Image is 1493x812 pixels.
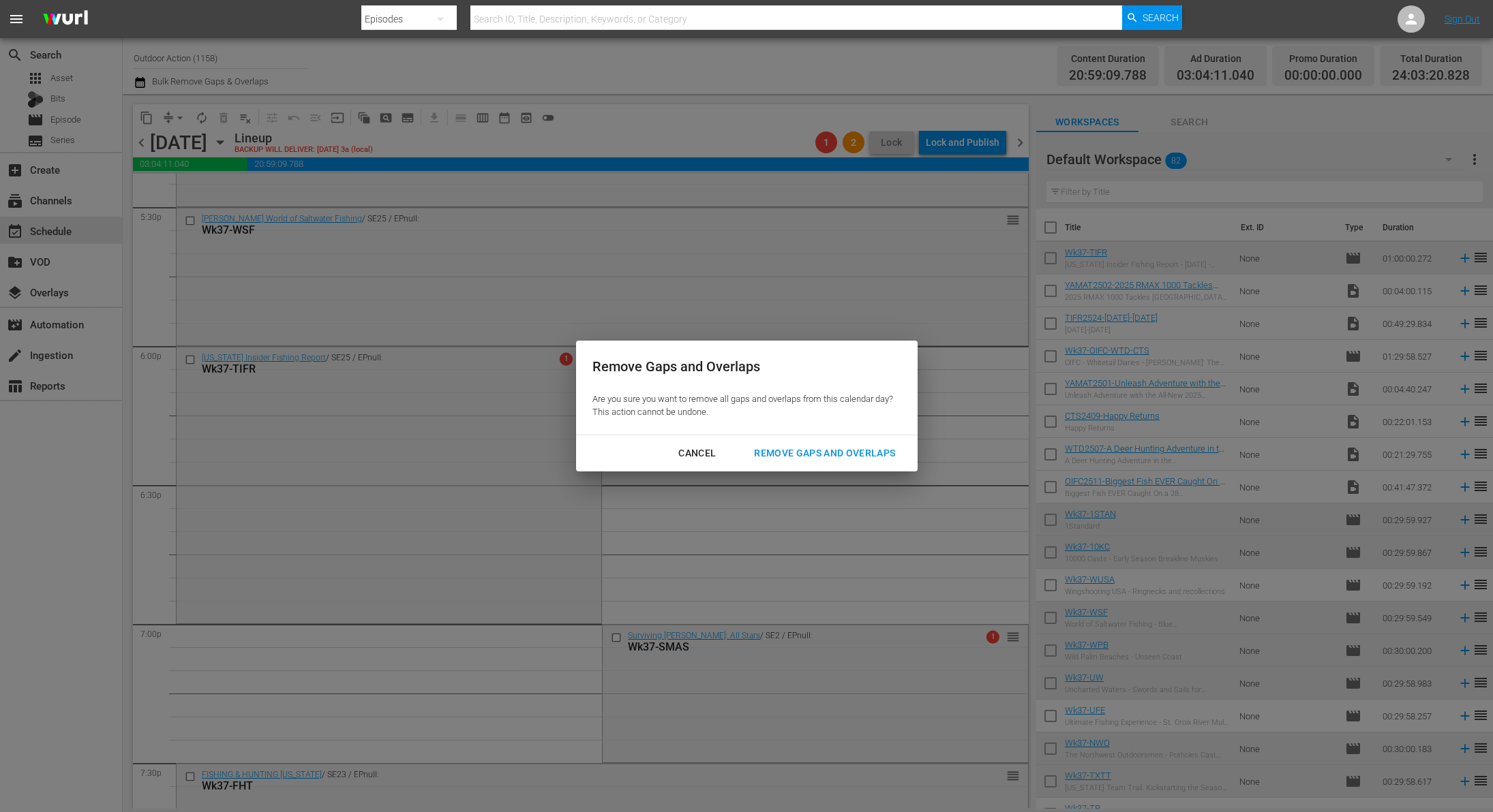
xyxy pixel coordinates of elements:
p: Are you sure you want to remove all gaps and overlaps from this calendar day? [592,393,893,406]
button: Cancel [662,441,732,466]
div: Remove Gaps and Overlaps [743,445,906,462]
p: This action cannot be undone. [592,406,893,419]
a: Sign Out [1445,14,1480,25]
img: ans4CAIJ8jUAAAAAAAAAAAAAAAAAAAAAAAAgQb4GAAAAAAAAAAAAAAAAAAAAAAAAJMjXAAAAAAAAAAAAAAAAAAAAAAAAgAT5G... [33,3,98,35]
span: menu [8,11,25,27]
button: Remove Gaps and Overlaps [738,441,911,466]
div: Remove Gaps and Overlaps [592,357,893,377]
div: Cancel [667,445,727,462]
span: Search [1143,5,1179,30]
